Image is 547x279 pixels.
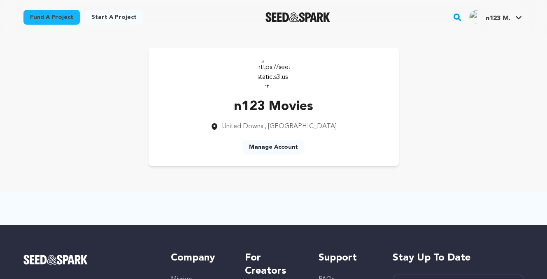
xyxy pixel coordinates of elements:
[469,10,482,23] img: ACg8ocISbAzWyeZRJY3_FauBn2TExefpQjBZDby-WaD0Kyfh9OHEOg=s96-c
[222,123,263,130] span: United Downs
[265,12,330,22] img: Seed&Spark Logo Dark Mode
[242,140,305,154] a: Manage Account
[468,9,524,23] a: n123 M.'s Profile
[210,97,337,117] p: n123 Movies
[265,12,330,22] a: Seed&Spark Homepage
[257,56,290,89] img: https://seedandspark-static.s3.us-east-2.amazonaws.com/images/User/002/310/929/medium/ACg8ocISbAz...
[393,251,524,265] h5: Stay up to date
[23,255,88,265] img: Seed&Spark Logo
[171,251,228,265] h5: Company
[319,251,376,265] h5: Support
[23,255,155,265] a: Seed&Spark Homepage
[469,10,510,23] div: n123 M.'s Profile
[23,10,80,25] a: Fund a project
[245,251,302,278] h5: For Creators
[468,9,524,26] span: n123 M.'s Profile
[265,123,337,130] span: , [GEOGRAPHIC_DATA]
[486,15,510,22] span: n123 M.
[85,10,143,25] a: Start a project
